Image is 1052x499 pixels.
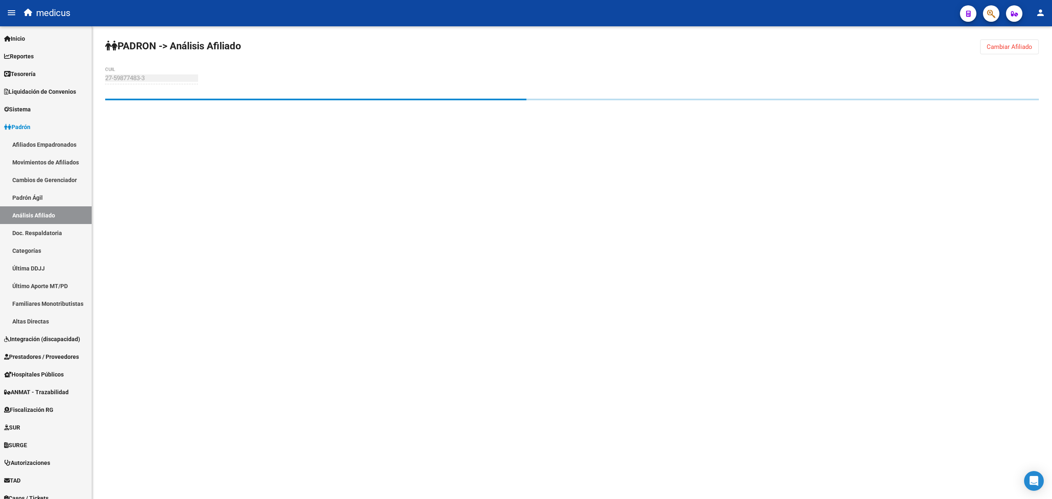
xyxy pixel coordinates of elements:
[4,441,27,450] span: SURGE
[4,69,36,79] span: Tesorería
[1036,8,1045,18] mat-icon: person
[4,335,80,344] span: Integración (discapacidad)
[4,87,76,96] span: Liquidación de Convenios
[4,458,50,467] span: Autorizaciones
[4,352,79,361] span: Prestadores / Proveedores
[4,423,20,432] span: SUR
[105,40,241,52] strong: PADRON -> Análisis Afiliado
[987,43,1032,51] span: Cambiar Afiliado
[4,52,34,61] span: Reportes
[4,370,64,379] span: Hospitales Públicos
[980,39,1039,54] button: Cambiar Afiliado
[7,8,16,18] mat-icon: menu
[4,476,21,485] span: TAD
[4,405,53,414] span: Fiscalización RG
[4,122,30,132] span: Padrón
[4,105,31,114] span: Sistema
[1024,471,1044,491] div: Open Intercom Messenger
[36,4,70,22] span: medicus
[4,34,25,43] span: Inicio
[4,388,69,397] span: ANMAT - Trazabilidad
